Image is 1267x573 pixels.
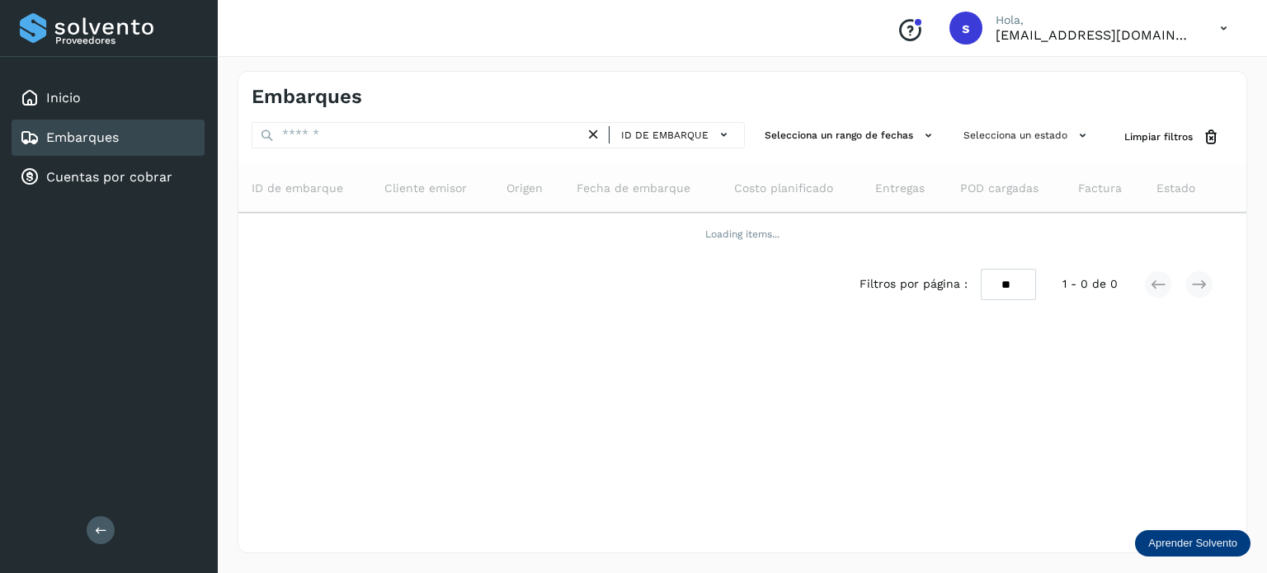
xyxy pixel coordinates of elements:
[252,180,343,197] span: ID de embarque
[46,90,81,106] a: Inicio
[238,213,1246,256] td: Loading items...
[621,128,709,143] span: ID de embarque
[1062,275,1118,293] span: 1 - 0 de 0
[616,123,737,147] button: ID de embarque
[957,122,1098,149] button: Selecciona un estado
[577,180,690,197] span: Fecha de embarque
[1111,122,1233,153] button: Limpiar filtros
[875,180,925,197] span: Entregas
[1148,537,1237,550] p: Aprender Solvento
[734,180,833,197] span: Costo planificado
[506,180,543,197] span: Origen
[55,35,198,46] p: Proveedores
[1135,530,1251,557] div: Aprender Solvento
[12,80,205,116] div: Inicio
[12,120,205,156] div: Embarques
[860,275,968,293] span: Filtros por página :
[758,122,944,149] button: Selecciona un rango de fechas
[46,169,172,185] a: Cuentas por cobrar
[1124,129,1193,144] span: Limpiar filtros
[384,180,467,197] span: Cliente emisor
[252,85,362,109] h4: Embarques
[1078,180,1122,197] span: Factura
[996,27,1194,43] p: sectram23@gmail.com
[1156,180,1195,197] span: Estado
[12,159,205,195] div: Cuentas por cobrar
[46,129,119,145] a: Embarques
[960,180,1039,197] span: POD cargadas
[996,13,1194,27] p: Hola,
